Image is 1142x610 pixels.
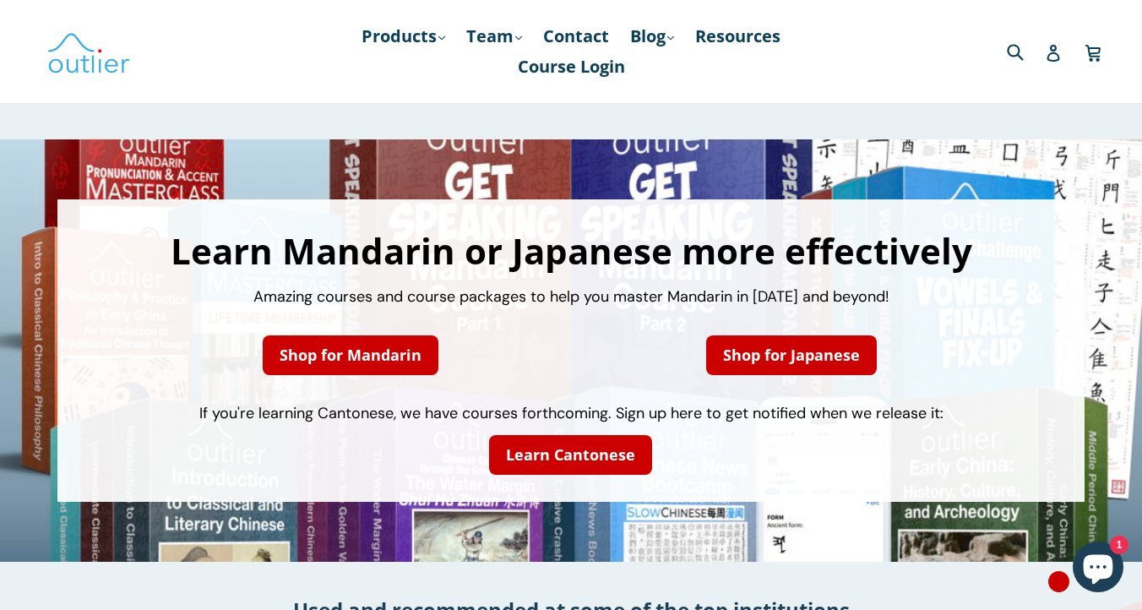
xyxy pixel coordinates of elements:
a: Contact [535,21,617,52]
a: Learn Cantonese [489,435,652,475]
inbox-online-store-chat: Shopify online store chat [1068,542,1128,596]
a: Team [458,21,530,52]
a: Resources [687,21,789,52]
h1: Learn Mandarin or Japanese more effectively [74,233,1069,269]
img: Outlier Linguistics [46,27,131,76]
span: If you're learning Cantonese, we have courses forthcoming. Sign up here to get notified when we r... [199,403,944,423]
a: Shop for Mandarin [263,335,438,375]
a: Products [353,21,454,52]
input: Search [1003,34,1049,68]
span: Amazing courses and course packages to help you master Mandarin in [DATE] and beyond! [253,286,889,307]
a: Blog [622,21,682,52]
a: Shop for Japanese [706,335,877,375]
a: Course Login [509,52,634,82]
